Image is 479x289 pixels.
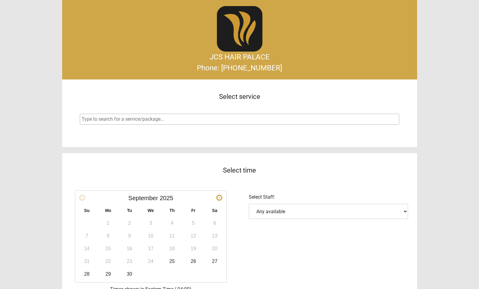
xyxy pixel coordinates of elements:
div: Select service [62,79,417,114]
span: Thursday [170,208,175,213]
span: Monday [105,208,111,213]
span: Wednesday [148,208,154,213]
a: 28 [81,268,93,280]
a: 30 [123,268,136,280]
span: September [128,195,158,201]
a: 26 [187,255,199,267]
span: Saturday [212,208,217,213]
span: Next [217,195,222,200]
span: 2025 [160,195,173,201]
span: Sunday [84,208,89,213]
img: Business logo [217,6,262,52]
input: Type to search for a service/package... [82,116,399,123]
a: Next [216,195,222,201]
span: Select Staff: [249,194,275,200]
div: JCS HAIR PALACE [68,52,411,62]
a: 25 [166,255,178,267]
div: Select time [62,153,417,187]
a: 29 [102,268,114,280]
a: 27 [209,255,221,267]
div: Phone: [PHONE_NUMBER] [68,62,411,73]
span: Friday [191,208,195,213]
span: Tuesday [127,208,132,213]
